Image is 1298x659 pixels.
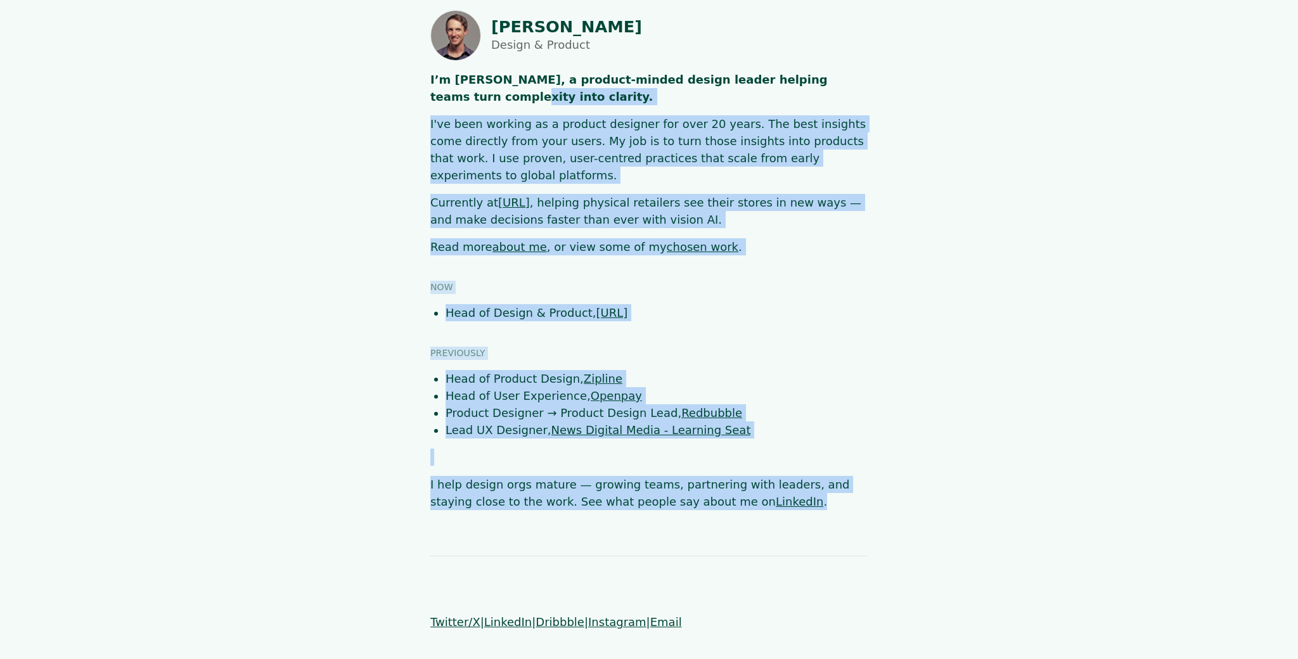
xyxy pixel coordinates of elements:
li: Head of User Experience, [446,387,868,404]
h3: Now [430,281,868,294]
h3: Previously [430,347,868,360]
li: Lead UX Designer, [446,421,868,438]
p: Design & Product [491,36,642,53]
li: Head of Design & Product, [446,304,868,321]
p: Read more , or view some of my . [430,238,868,255]
a: [URL] [498,196,530,209]
a: about me [492,240,547,253]
a: Zipline [584,372,622,385]
p: I've been working as a product designer for over 20 years. The best insights come directly from y... [430,115,868,184]
h1: [PERSON_NAME] [491,18,642,35]
li: Product Designer → Product Design Lead, [446,404,868,421]
p: | | | | [430,613,868,630]
a: Redbubble [681,406,742,419]
p: I help design orgs mature — growing teams, partnering with leaders, and staying close to the work... [430,476,868,510]
a: chosen work [667,240,738,253]
strong: I’m [PERSON_NAME], a product-minded design leader helping teams turn complexity into clarity. [430,73,828,103]
a: LinkedIn [484,615,532,629]
a: LinkedIn [776,495,823,508]
a: News Digital Media - Learning Seat [551,423,751,437]
a: [URL] [596,306,628,319]
a: Twitter/X [430,615,480,629]
li: Head of Product Design, [446,370,868,387]
a: Openpay [591,389,642,402]
a: Dribbble [536,615,584,629]
a: Instagram [588,615,646,629]
p: Currently at , helping physical retailers see their stores in new ways — and make decisions faste... [430,194,868,228]
img: Photo of Shaun Byrne [430,10,481,61]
